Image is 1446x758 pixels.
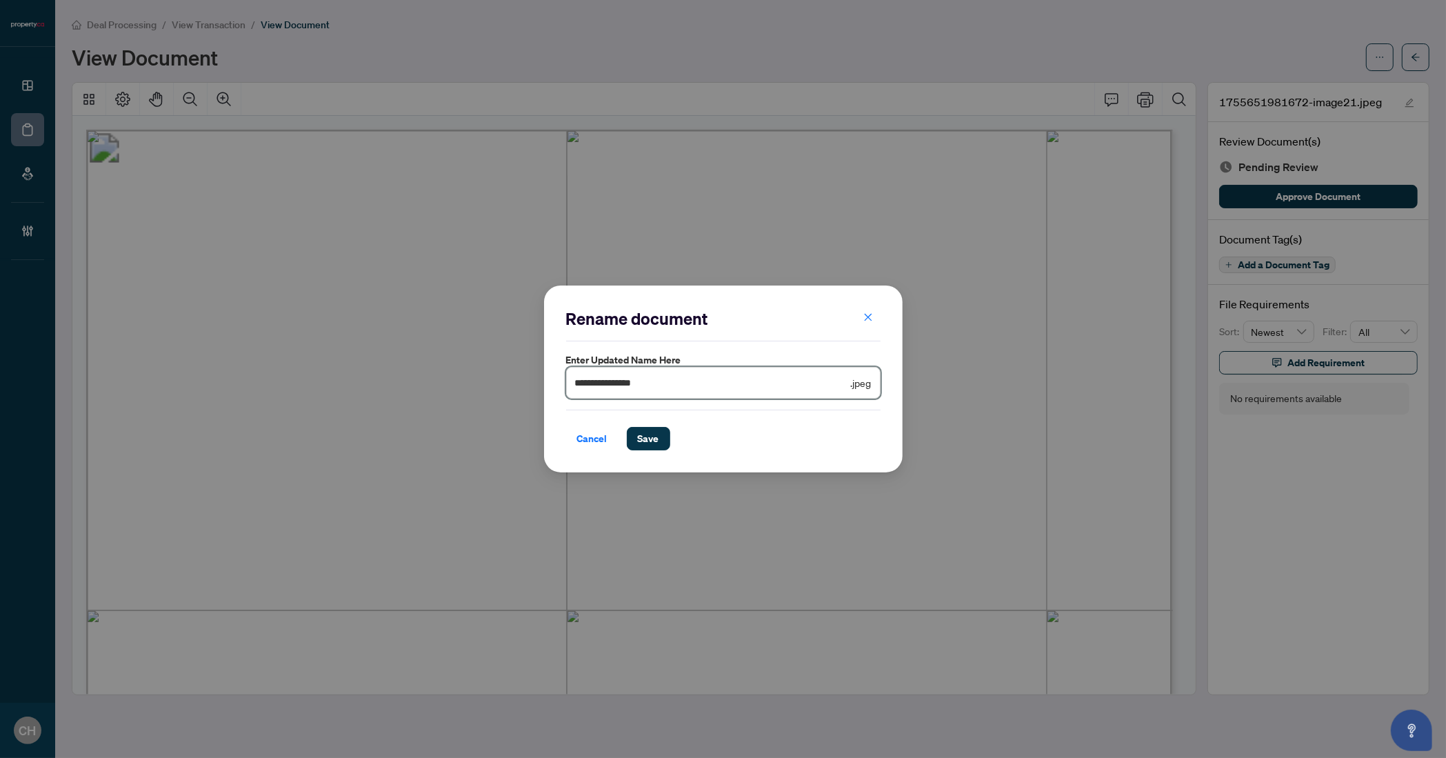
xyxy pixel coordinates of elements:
button: Open asap [1391,710,1432,751]
button: Save [627,427,670,450]
label: Enter updated name here [566,352,881,368]
span: .jpeg [851,375,872,390]
h2: Rename document [566,308,881,330]
button: Cancel [566,427,619,450]
span: Cancel [577,428,607,450]
span: close [863,312,873,322]
span: Save [638,428,659,450]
